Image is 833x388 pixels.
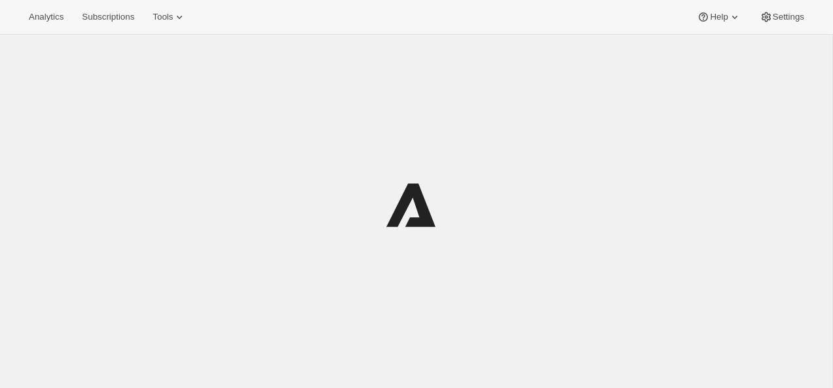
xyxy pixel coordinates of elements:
[74,8,142,26] button: Subscriptions
[710,12,728,22] span: Help
[145,8,194,26] button: Tools
[773,12,804,22] span: Settings
[153,12,173,22] span: Tools
[752,8,812,26] button: Settings
[21,8,71,26] button: Analytics
[689,8,749,26] button: Help
[82,12,134,22] span: Subscriptions
[29,12,64,22] span: Analytics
